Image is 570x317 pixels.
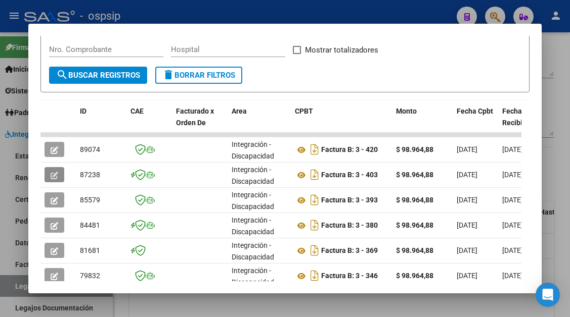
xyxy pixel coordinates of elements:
[457,196,477,204] span: [DATE]
[291,100,392,145] datatable-header-cell: CPBT
[321,196,378,204] strong: Factura B: 3 - 393
[457,221,477,229] span: [DATE]
[232,191,274,210] span: Integración - Discapacidad
[176,107,214,127] span: Facturado x Orden De
[232,216,274,236] span: Integración - Discapacidad
[80,196,100,204] span: 85579
[130,107,144,115] span: CAE
[396,107,417,115] span: Monto
[232,140,274,160] span: Integración - Discapacidad
[396,145,433,153] strong: $ 98.964,88
[457,107,493,115] span: Fecha Cpbt
[502,171,523,179] span: [DATE]
[172,100,228,145] datatable-header-cell: Facturado x Orden De
[502,246,523,254] span: [DATE]
[232,166,274,185] span: Integración - Discapacidad
[56,69,68,81] mat-icon: search
[502,107,531,127] span: Fecha Recibido
[49,67,147,84] button: Buscar Registros
[321,146,378,154] strong: Factura B: 3 - 420
[162,69,174,81] mat-icon: delete
[308,167,321,183] i: Descargar documento
[457,272,477,280] span: [DATE]
[308,192,321,208] i: Descargar documento
[228,100,291,145] datatable-header-cell: Area
[453,100,498,145] datatable-header-cell: Fecha Cpbt
[457,171,477,179] span: [DATE]
[396,221,433,229] strong: $ 98.964,88
[392,100,453,145] datatable-header-cell: Monto
[80,107,86,115] span: ID
[80,272,100,280] span: 79832
[321,171,378,179] strong: Factura B: 3 - 403
[321,247,378,255] strong: Factura B: 3 - 369
[56,71,140,80] span: Buscar Registros
[536,283,560,307] div: Open Intercom Messenger
[308,268,321,284] i: Descargar documento
[396,196,433,204] strong: $ 98.964,88
[162,71,235,80] span: Borrar Filtros
[80,145,100,153] span: 89074
[232,107,247,115] span: Area
[308,141,321,157] i: Descargar documento
[155,67,242,84] button: Borrar Filtros
[502,196,523,204] span: [DATE]
[321,272,378,280] strong: Factura B: 3 - 346
[295,107,313,115] span: CPBT
[502,145,523,153] span: [DATE]
[502,272,523,280] span: [DATE]
[308,217,321,233] i: Descargar documento
[232,241,274,261] span: Integración - Discapacidad
[396,246,433,254] strong: $ 98.964,88
[232,267,274,286] span: Integración - Discapacidad
[396,272,433,280] strong: $ 98.964,88
[502,221,523,229] span: [DATE]
[305,44,378,56] span: Mostrar totalizadores
[457,145,477,153] span: [DATE]
[498,100,544,145] datatable-header-cell: Fecha Recibido
[126,100,172,145] datatable-header-cell: CAE
[396,171,433,179] strong: $ 98.964,88
[321,222,378,230] strong: Factura B: 3 - 380
[76,100,126,145] datatable-header-cell: ID
[80,221,100,229] span: 84481
[457,246,477,254] span: [DATE]
[308,242,321,258] i: Descargar documento
[80,246,100,254] span: 81681
[80,171,100,179] span: 87238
